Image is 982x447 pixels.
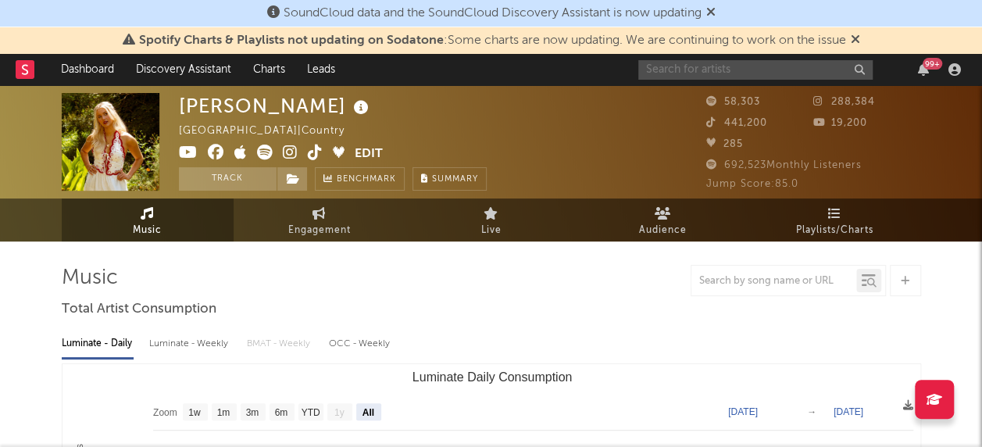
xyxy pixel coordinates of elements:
[481,221,502,240] span: Live
[362,407,373,418] text: All
[274,407,287,418] text: 6m
[62,300,216,319] span: Total Artist Consumption
[179,93,373,119] div: [PERSON_NAME]
[153,407,177,418] text: Zoom
[288,221,351,240] span: Engagement
[245,407,259,418] text: 3m
[296,54,346,85] a: Leads
[149,331,231,357] div: Luminate - Weekly
[706,118,767,128] span: 441,200
[577,198,749,241] a: Audience
[329,331,391,357] div: OCC - Weekly
[139,34,846,47] span: : Some charts are now updating. We are continuing to work on the issue
[807,406,816,417] text: →
[242,54,296,85] a: Charts
[284,7,702,20] span: SoundCloud data and the SoundCloud Discovery Assistant is now updating
[706,160,862,170] span: 692,523 Monthly Listeners
[301,407,320,418] text: YTD
[813,118,867,128] span: 19,200
[851,34,860,47] span: Dismiss
[638,60,873,80] input: Search for artists
[405,198,577,241] a: Live
[216,407,230,418] text: 1m
[50,54,125,85] a: Dashboard
[179,167,277,191] button: Track
[412,167,487,191] button: Summary
[749,198,921,241] a: Playlists/Charts
[918,63,929,76] button: 99+
[133,221,162,240] span: Music
[691,275,856,288] input: Search by song name or URL
[234,198,405,241] a: Engagement
[728,406,758,417] text: [DATE]
[355,145,383,164] button: Edit
[639,221,687,240] span: Audience
[706,7,716,20] span: Dismiss
[188,407,201,418] text: 1w
[432,175,478,184] span: Summary
[62,198,234,241] a: Music
[337,170,396,189] span: Benchmark
[125,54,242,85] a: Discovery Assistant
[412,370,572,384] text: Luminate Daily Consumption
[813,97,875,107] span: 288,384
[706,139,743,149] span: 285
[139,34,444,47] span: Spotify Charts & Playlists not updating on Sodatone
[834,406,863,417] text: [DATE]
[923,58,942,70] div: 99 +
[706,179,798,189] span: Jump Score: 85.0
[179,122,362,141] div: [GEOGRAPHIC_DATA] | Country
[706,97,760,107] span: 58,303
[62,331,134,357] div: Luminate - Daily
[334,407,344,418] text: 1y
[315,167,405,191] a: Benchmark
[796,221,873,240] span: Playlists/Charts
